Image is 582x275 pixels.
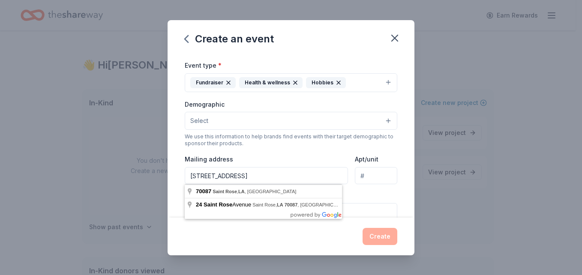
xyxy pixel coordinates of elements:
label: Mailing address [185,155,233,164]
span: Select [190,116,208,126]
div: Hobbies [306,77,346,88]
button: Select [185,112,397,130]
div: We use this information to help brands find events with their target demographic to sponsor their... [185,133,397,147]
button: FundraiserHealth & wellnessHobbies [185,73,397,92]
span: 70087 [285,202,298,207]
span: Saint Rose [213,189,237,194]
input: # [355,167,397,184]
div: Fundraiser [190,77,236,88]
span: 24 Saint Rose [196,201,232,208]
span: Saint Rose, , [GEOGRAPHIC_DATA] [252,202,349,207]
span: 70087 [196,188,211,194]
div: Health & wellness [239,77,303,88]
span: Avenue [196,201,252,208]
span: , , [GEOGRAPHIC_DATA] [213,189,296,194]
label: Apt/unit [355,155,378,164]
div: Create an event [185,32,274,46]
span: LA [238,189,245,194]
span: LA [277,202,283,207]
input: Enter a US address [185,167,348,184]
label: Event type [185,61,222,70]
label: Demographic [185,100,225,109]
